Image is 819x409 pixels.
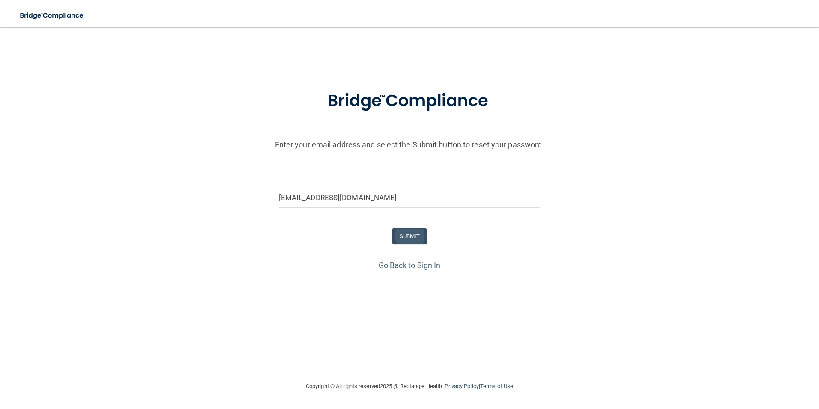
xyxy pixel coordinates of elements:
[379,261,441,270] a: Go Back to Sign In
[253,373,566,400] div: Copyright © All rights reserved 2025 @ Rectangle Health | |
[13,7,92,24] img: bridge_compliance_login_screen.278c3ca4.svg
[445,383,478,389] a: Privacy Policy
[279,188,541,208] input: Email
[392,228,427,244] button: SUBMIT
[310,79,509,123] img: bridge_compliance_login_screen.278c3ca4.svg
[480,383,513,389] a: Terms of Use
